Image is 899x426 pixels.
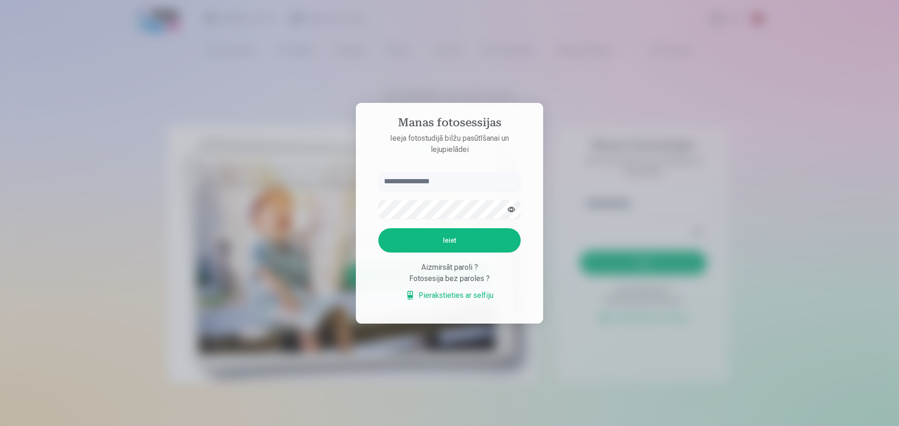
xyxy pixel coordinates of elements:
a: Pierakstieties ar selfiju [405,290,494,301]
button: Ieiet [378,228,521,253]
h4: Manas fotosessijas [369,116,530,133]
p: Ieeja fotostudijā bilžu pasūtīšanai un lejupielādei [369,133,530,155]
div: Aizmirsāt paroli ? [378,262,521,273]
div: Fotosesija bez paroles ? [378,273,521,284]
